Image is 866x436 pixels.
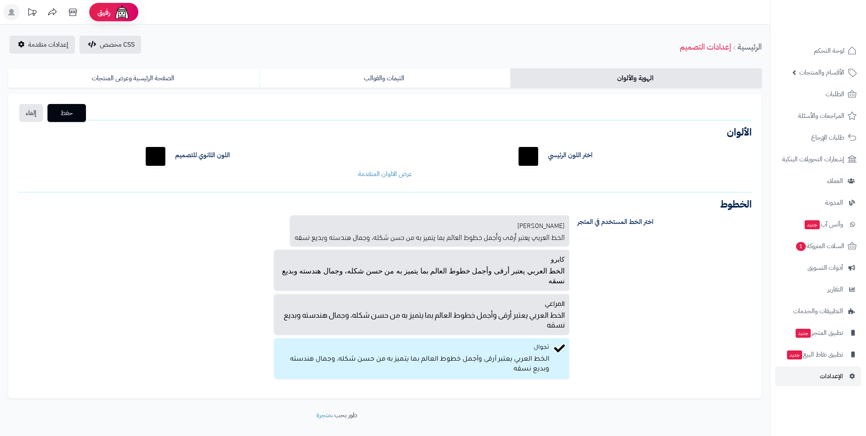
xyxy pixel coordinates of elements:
[795,240,844,252] span: السلات المتروكة
[28,40,68,50] span: إعدادات متقدمة
[534,345,549,351] span: تجوال
[680,41,731,53] a: إعدادات التصميم
[259,68,511,88] a: الثيمات والقوالب
[9,36,75,54] a: إعدادات متقدمة
[775,236,861,256] a: السلات المتروكة1
[79,36,141,54] button: CSS مخصص
[316,410,331,420] a: متجرة
[782,154,844,165] span: إشعارات التحويلات البنكية
[775,193,861,212] a: المدونة
[787,350,802,359] span: جديد
[825,197,843,208] span: المدونة
[775,171,861,191] a: العملاء
[279,264,565,286] p: الخط العربي يعتبر أرقى وأجمل خطوط العالم بما يتميز به من حسن شكله، وجمال هندسته وبديع نسقه
[775,280,861,299] a: التقارير
[775,149,861,169] a: إشعارات التحويلات البنكية
[510,68,762,88] a: الهوية والألوان
[820,370,843,382] span: الإعدادات
[517,220,565,230] span: [PERSON_NAME]
[47,104,86,122] button: حفظ
[279,353,549,374] p: الخط العربي يعتبر أرقى وأجمل خطوط العالم بما يتميز به من حسن شكله، وجمال هندسته وبديع نسقه
[737,41,762,53] a: الرئيسية
[825,88,844,100] span: الطلبات
[8,68,259,88] a: الصفحة الرئيسية وعرض المنتجات
[295,230,565,242] p: الخط العربي يعتبر أرقى وأجمل خطوط العالم بما يتميز به من حسن شكله، وجمال هندسته وبديع نسقه
[358,169,412,179] a: عرض الالوان المتقدمة
[798,110,844,122] span: المراجعات والأسئلة
[807,262,843,273] span: أدوات التسويق
[804,219,843,230] span: وآتس آب
[796,242,806,251] span: 1
[775,84,861,104] a: الطلبات
[793,305,843,317] span: التطبيقات والخدمات
[775,345,861,364] a: تطبيق نقاط البيعجديد
[775,41,861,61] a: لوحة التحكم
[18,127,752,137] h3: الألوان
[827,175,843,187] span: العملاء
[551,256,565,263] span: كايرو
[795,327,843,339] span: تطبيق المتجر
[775,128,861,147] a: طلبات الإرجاع
[175,151,230,160] label: اللون الثانوي للتصميم
[814,45,844,56] span: لوحة التحكم
[97,7,111,17] span: رفيق
[775,258,861,278] a: أدوات التسويق
[54,108,79,118] span: حفظ
[799,67,844,78] span: الأقسام والمنتجات
[786,349,843,360] span: تطبيق نقاط البيع
[18,199,752,209] h3: الخطوط
[775,366,861,386] a: الإعدادات
[775,301,861,321] a: التطبيقات والخدمات
[796,329,811,338] span: جديد
[548,151,593,160] label: اختر اللون الرئيسي
[805,220,820,229] span: جديد
[100,40,135,50] span: CSS مخصص
[279,309,565,330] p: الخط العربي يعتبر أرقى وأجمل خطوط العالم بما يتميز به من حسن شكله، وجمال هندسته وبديع نسقه
[775,215,861,234] a: وآتس آبجديد
[775,323,861,343] a: تطبيق المتجرجديد
[19,104,43,122] a: إلغاء
[571,215,758,228] label: اختر الخط المستخدم في المتجر
[114,4,130,20] img: ai-face.png
[545,300,565,307] span: المراعي
[22,4,42,23] a: تحديثات المنصة
[775,106,861,126] a: المراجعات والأسئلة
[828,284,843,295] span: التقارير
[811,132,844,143] span: طلبات الإرجاع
